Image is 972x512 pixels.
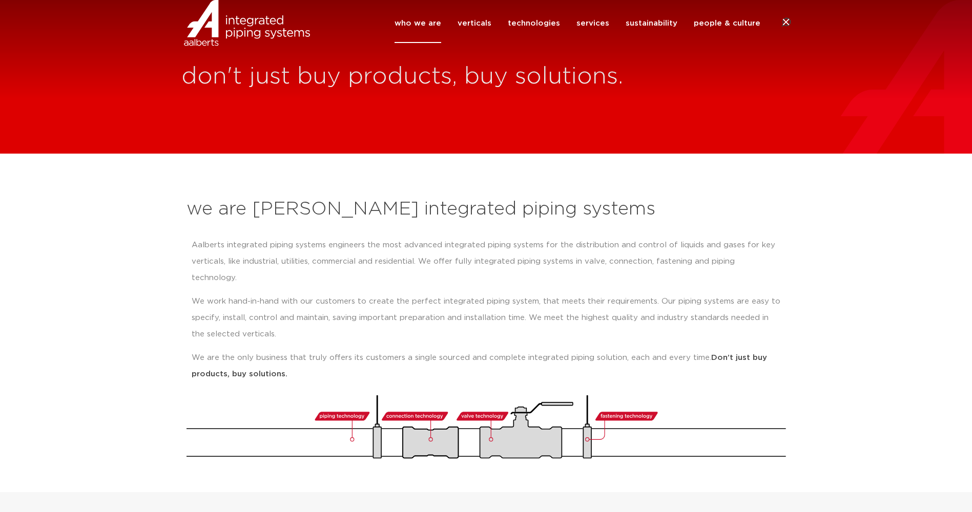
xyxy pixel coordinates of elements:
[508,4,560,43] a: technologies
[187,197,786,222] h2: we are [PERSON_NAME] integrated piping systems
[395,4,441,43] a: who we are
[395,4,760,43] nav: Menu
[694,4,760,43] a: people & culture
[192,350,781,382] p: We are the only business that truly offers its customers a single sourced and complete integrated...
[458,4,491,43] a: verticals
[192,237,781,286] p: Aalberts integrated piping systems engineers the most advanced integrated piping systems for the ...
[626,4,677,43] a: sustainability
[576,4,609,43] a: services
[192,293,781,343] p: We work hand-in-hand with our customers to create the perfect integrated piping system, that meet...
